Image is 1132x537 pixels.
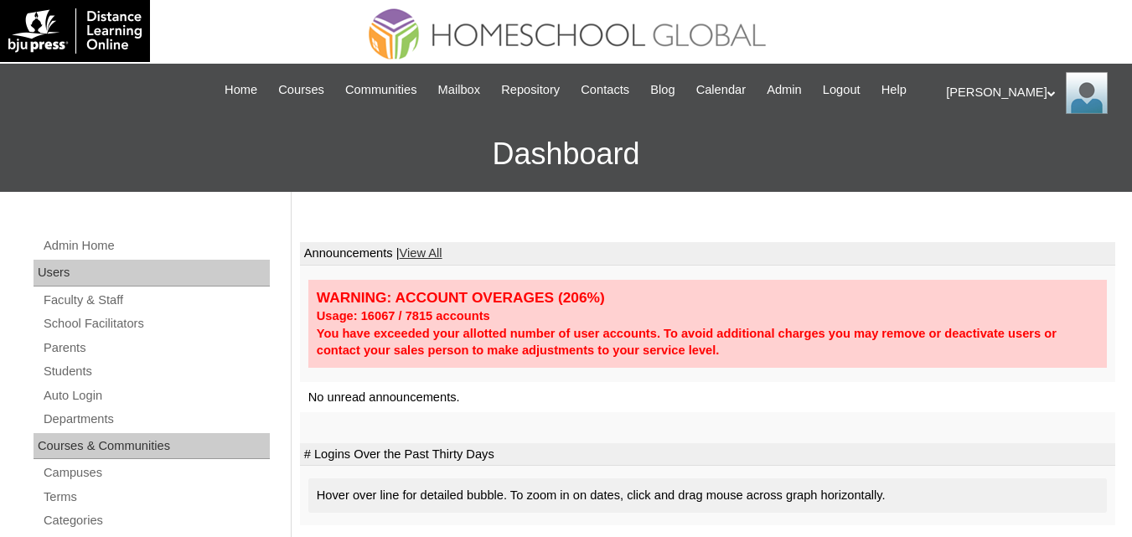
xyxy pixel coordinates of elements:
[946,72,1115,114] div: [PERSON_NAME]
[430,80,489,100] a: Mailbox
[42,487,270,508] a: Terms
[34,433,270,460] div: Courses & Communities
[8,116,1124,192] h3: Dashboard
[814,80,869,100] a: Logout
[42,409,270,430] a: Departments
[400,246,442,260] a: View All
[823,80,861,100] span: Logout
[317,288,1098,307] div: WARNING: ACCOUNT OVERAGES (206%)
[300,242,1115,266] td: Announcements |
[42,462,270,483] a: Campuses
[438,80,481,100] span: Mailbox
[300,382,1115,413] td: No unread announcements.
[42,290,270,311] a: Faculty & Staff
[42,510,270,531] a: Categories
[270,80,333,100] a: Courses
[308,478,1107,513] div: Hover over line for detailed bubble. To zoom in on dates, click and drag mouse across graph horiz...
[642,80,683,100] a: Blog
[650,80,675,100] span: Blog
[758,80,810,100] a: Admin
[34,260,270,287] div: Users
[42,361,270,382] a: Students
[696,80,746,100] span: Calendar
[337,80,426,100] a: Communities
[300,443,1115,467] td: # Logins Over the Past Thirty Days
[216,80,266,100] a: Home
[42,338,270,359] a: Parents
[572,80,638,100] a: Contacts
[767,80,802,100] span: Admin
[225,80,257,100] span: Home
[881,80,907,100] span: Help
[581,80,629,100] span: Contacts
[278,80,324,100] span: Courses
[345,80,417,100] span: Communities
[688,80,754,100] a: Calendar
[493,80,568,100] a: Repository
[317,309,490,323] strong: Usage: 16067 / 7815 accounts
[1066,72,1108,114] img: Ariane Ebuen
[8,8,142,54] img: logo-white.png
[501,80,560,100] span: Repository
[317,325,1098,359] div: You have exceeded your allotted number of user accounts. To avoid additional charges you may remo...
[42,385,270,406] a: Auto Login
[873,80,915,100] a: Help
[42,235,270,256] a: Admin Home
[42,313,270,334] a: School Facilitators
